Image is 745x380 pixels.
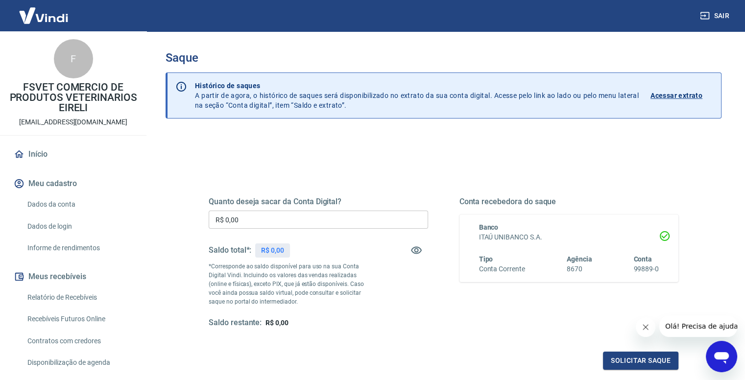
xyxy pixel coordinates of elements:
[636,317,655,337] iframe: Fechar mensagem
[195,81,639,91] p: Histórico de saques
[195,81,639,110] p: A partir de agora, o histórico de saques será disponibilizado no extrato da sua conta digital. Ac...
[24,287,135,308] a: Relatório de Recebíveis
[567,264,592,274] h6: 8670
[261,245,284,256] p: R$ 0,00
[209,197,428,207] h5: Quanto deseja sacar da Conta Digital?
[603,352,678,370] button: Solicitar saque
[6,7,82,15] span: Olá! Precisa de ajuda?
[209,262,373,306] p: *Corresponde ao saldo disponível para uso na sua Conta Digital Vindi. Incluindo os valores das ve...
[24,238,135,258] a: Informe de rendimentos
[706,341,737,372] iframe: Botão para abrir a janela de mensagens
[479,255,493,263] span: Tipo
[19,117,127,127] p: [EMAIL_ADDRESS][DOMAIN_NAME]
[166,51,721,65] h3: Saque
[24,331,135,351] a: Contratos com credores
[650,91,702,100] p: Acessar extrato
[8,82,139,113] p: FSVET COMERCIO DE PRODUTOS VETERINARIOS EIRELI
[479,264,525,274] h6: Conta Corrente
[479,223,499,231] span: Banco
[459,197,679,207] h5: Conta recebedora do saque
[24,353,135,373] a: Disponibilização de agenda
[24,216,135,237] a: Dados de login
[567,255,592,263] span: Agência
[24,309,135,329] a: Recebíveis Futuros Online
[698,7,733,25] button: Sair
[633,255,652,263] span: Conta
[12,143,135,165] a: Início
[24,194,135,214] a: Dados da conta
[209,318,262,328] h5: Saldo restante:
[12,266,135,287] button: Meus recebíveis
[650,81,713,110] a: Acessar extrato
[479,232,659,242] h6: ITAÚ UNIBANCO S.A.
[633,264,659,274] h6: 99889-0
[659,315,737,337] iframe: Mensagem da empresa
[54,39,93,78] div: F
[265,319,288,327] span: R$ 0,00
[12,173,135,194] button: Meu cadastro
[12,0,75,30] img: Vindi
[209,245,251,255] h5: Saldo total*:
